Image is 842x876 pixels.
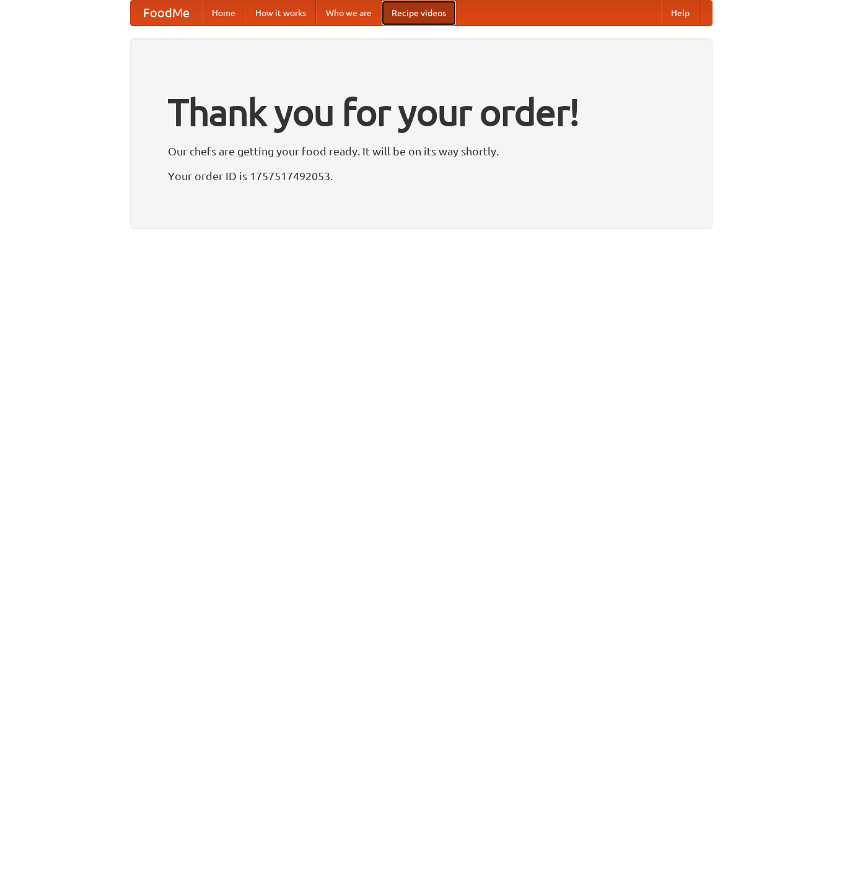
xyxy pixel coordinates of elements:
[168,167,675,185] p: Your order ID is 1757517492053.
[168,142,675,160] p: Our chefs are getting your food ready. It will be on its way shortly.
[382,1,456,25] a: Recipe videos
[168,82,675,142] h1: Thank you for your order!
[245,1,316,25] a: How it works
[661,1,699,25] a: Help
[316,1,382,25] a: Who we are
[202,1,245,25] a: Home
[131,1,202,25] a: FoodMe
